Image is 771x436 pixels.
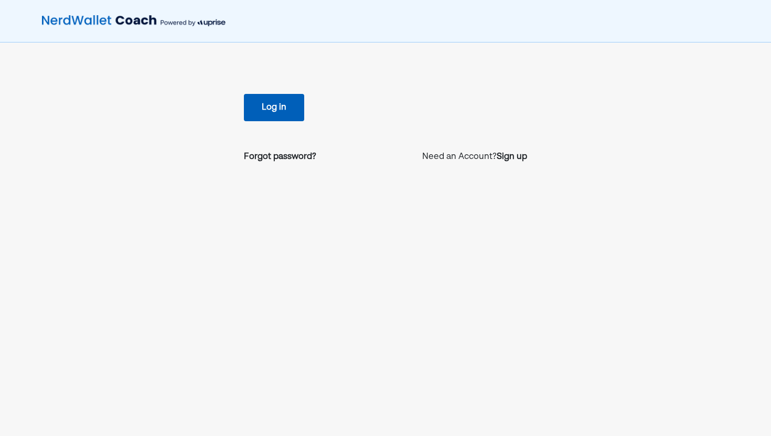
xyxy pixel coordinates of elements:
p: Need an Account? [422,151,527,163]
a: Sign up [497,151,527,163]
button: Log in [244,94,304,121]
a: Forgot password? [244,151,316,163]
